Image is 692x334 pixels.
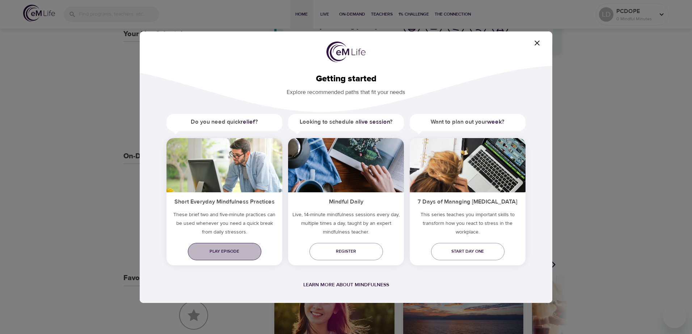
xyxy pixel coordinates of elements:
h5: Looking to schedule a ? [288,114,404,130]
a: Register [309,243,383,260]
a: week [487,118,502,125]
img: ims [410,138,526,192]
h5: Do you need quick ? [166,114,282,130]
img: logo [326,42,366,63]
h5: Mindful Daily [288,192,404,210]
h5: 7 Days of Managing [MEDICAL_DATA] [410,192,526,210]
a: Play episode [188,243,261,260]
a: relief [241,118,255,125]
h5: These brief two and five-minute practices can be used whenever you need a quick break from daily ... [166,210,282,239]
span: Register [315,248,377,255]
p: Live, 14-minute mindfulness sessions every day, multiple times a day, taught by an expert mindful... [288,210,404,239]
span: Play episode [194,248,256,255]
a: live session [359,118,390,125]
h2: Getting started [151,74,541,84]
p: This series teaches you important skills to transform how you react to stress in the workplace. [410,210,526,239]
h5: Want to plan out your ? [410,114,526,130]
img: ims [166,138,282,192]
h5: Short Everyday Mindfulness Practices [166,192,282,210]
p: Explore recommended paths that fit your needs [151,84,541,97]
span: Start day one [437,248,499,255]
a: Start day one [431,243,505,260]
a: Learn more about mindfulness [303,282,389,288]
img: ims [288,138,404,192]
